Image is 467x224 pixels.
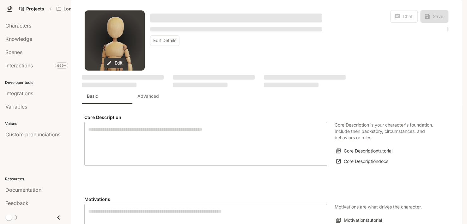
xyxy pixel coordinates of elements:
p: Core Description is your character's foundation. Include their backstory, circumstances, and beha... [335,122,441,141]
p: Advanced [137,93,159,99]
div: / [47,6,54,12]
p: Basic [87,93,98,99]
button: Core Descriptiontutorial [335,146,394,156]
button: Open character details dialog [150,25,322,33]
p: Motivations are what drives the character. [335,204,422,210]
button: Edit Details [150,35,179,46]
div: Avatar image [85,10,145,71]
button: Edit [104,58,126,68]
p: Longbourn [64,6,88,12]
button: Open character avatar dialog [85,10,145,71]
span: Projects [26,6,44,12]
div: label [84,122,327,166]
h4: Motivations [84,196,327,202]
a: Go to projects [16,3,47,15]
button: Open character details dialog [150,10,322,25]
button: Open workspace menu [54,3,98,15]
h4: Core Description [84,114,327,121]
a: Core Descriptiondocs [335,156,390,167]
